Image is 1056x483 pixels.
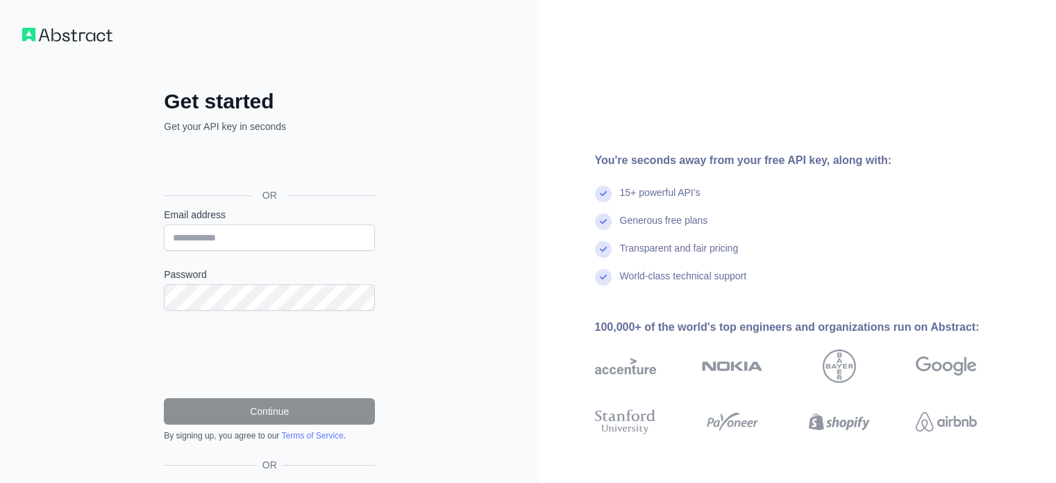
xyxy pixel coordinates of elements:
label: Email address [164,208,375,222]
img: google [916,350,977,383]
iframe: reCAPTCHA [164,327,375,382]
span: OR [251,188,288,202]
span: OR [257,458,283,472]
img: accenture [595,350,656,383]
img: airbnb [916,407,977,437]
img: check mark [595,269,612,286]
div: You're seconds away from your free API key, along with: [595,152,1021,169]
div: Transparent and fair pricing [620,241,739,269]
img: Workflow [22,28,112,42]
h2: Get started [164,89,375,114]
div: 15+ powerful API's [620,186,701,213]
img: check mark [595,241,612,258]
div: World-class technical support [620,269,747,297]
p: Get your API key in seconds [164,120,375,133]
a: Terms of Service [281,431,343,441]
img: check mark [595,213,612,230]
img: stanford university [595,407,656,437]
img: shopify [809,407,870,437]
img: check mark [595,186,612,202]
button: Continue [164,398,375,425]
img: nokia [702,350,763,383]
iframe: Sign in with Google Button [157,149,379,179]
div: By signing up, you agree to our . [164,430,375,441]
div: 100,000+ of the world's top engineers and organizations run on Abstract: [595,319,1021,336]
label: Password [164,268,375,281]
div: Generous free plans [620,213,708,241]
img: payoneer [702,407,763,437]
img: bayer [823,350,856,383]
